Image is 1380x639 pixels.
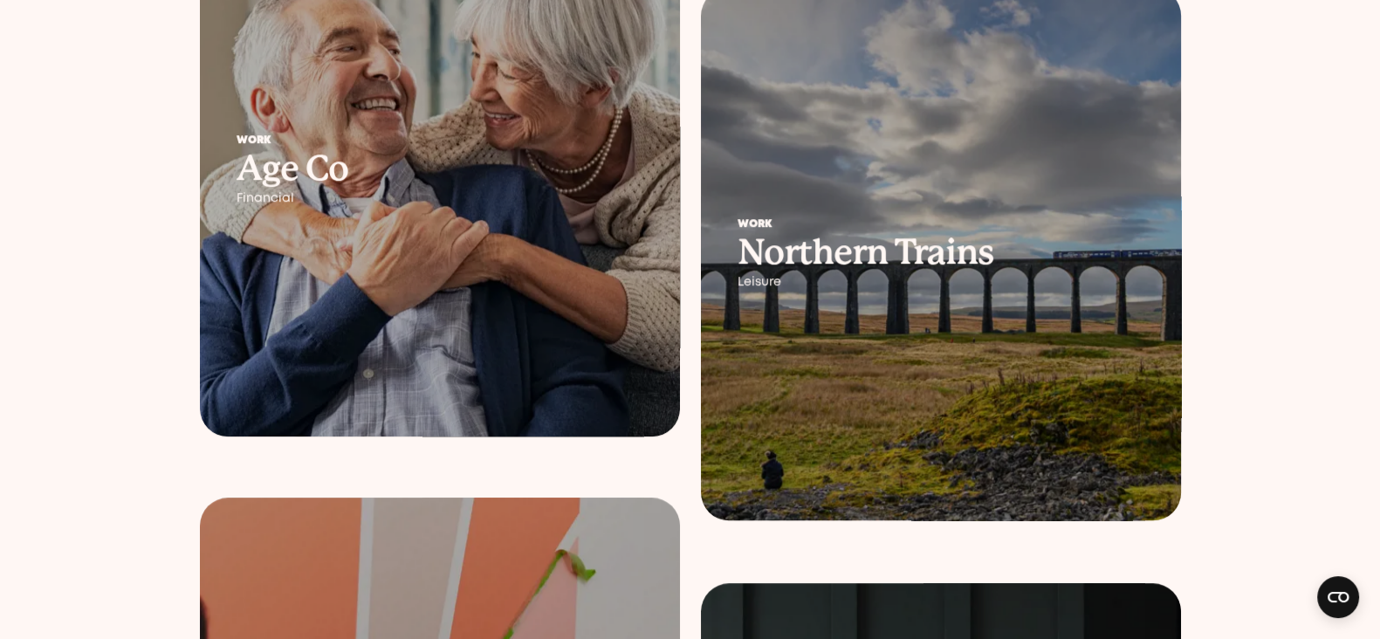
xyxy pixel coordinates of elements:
div: Financial [237,191,643,205]
div: Leisure [738,275,1144,289]
h2: Northern Trains [738,237,1144,268]
div: Work [237,135,643,146]
div: Work [738,219,1144,230]
h2: Age Co [237,153,643,184]
button: Open CMP widget [1317,576,1359,618]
